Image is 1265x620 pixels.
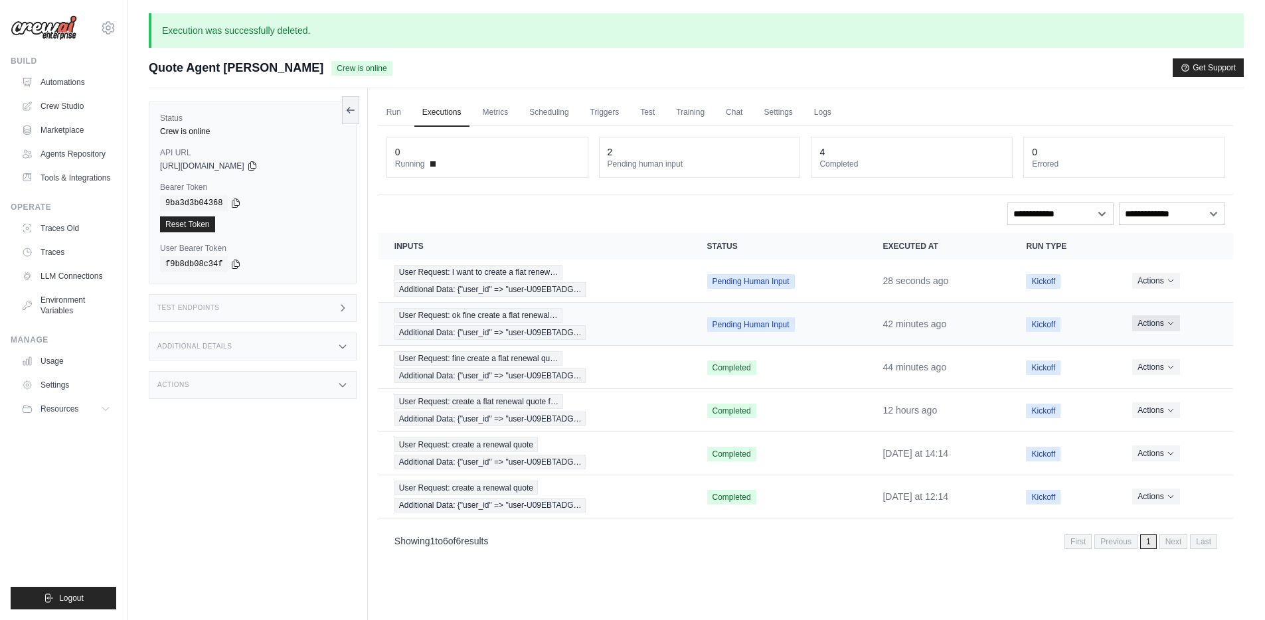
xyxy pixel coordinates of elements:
p: Showing to of results [394,534,489,548]
a: Triggers [582,99,628,127]
button: Actions for execution [1132,445,1179,461]
a: Tools & Integrations [16,167,116,189]
code: 9ba3d3b04368 [160,195,228,211]
div: 0 [1032,145,1037,159]
a: Logs [806,99,839,127]
h3: Additional Details [157,343,232,350]
a: Test [632,99,663,127]
a: View execution details for User Request [394,394,675,426]
div: 4 [819,145,825,159]
span: Kickoff [1026,490,1060,504]
span: Previous [1094,534,1138,549]
dt: Completed [819,159,1004,169]
dt: Errored [1032,159,1217,169]
a: Traces [16,242,116,263]
a: LLM Connections [16,266,116,287]
th: Run Type [1010,233,1116,260]
span: User Request: fine create a flat renewal qu… [394,351,562,366]
time: September 26, 2025 at 14:13 PDT [883,275,948,286]
span: 1 [430,536,436,546]
time: September 26, 2025 at 01:50 PDT [883,405,937,416]
div: Build [11,56,116,66]
a: View execution details for User Request [394,308,675,340]
a: View execution details for User Request [394,265,675,297]
th: Inputs [379,233,691,260]
label: Status [160,113,345,123]
a: Training [668,99,713,127]
a: Executions [414,99,469,127]
a: Reset Token [160,216,215,232]
span: User Request: create a renewal quote [394,481,538,495]
span: First [1064,534,1092,549]
span: User Request: create a renewal quote [394,437,538,452]
time: September 26, 2025 at 13:30 PDT [883,362,946,372]
a: Marketplace [16,119,116,141]
a: Scheduling [521,99,576,127]
button: Actions for execution [1132,489,1179,504]
a: Settings [16,374,116,396]
dt: Pending human input [608,159,792,169]
a: Agents Repository [16,143,116,165]
section: Crew executions table [379,233,1233,558]
th: Executed at [867,233,1010,260]
a: View execution details for User Request [394,351,675,383]
span: User Request: ok fine create a flat renewal… [394,308,562,323]
span: 1 [1140,534,1157,549]
label: API URL [160,147,345,158]
button: Logout [11,587,116,609]
span: Resources [41,404,78,414]
span: Kickoff [1026,447,1060,461]
span: Completed [707,360,756,375]
span: Kickoff [1026,404,1060,418]
span: Additional Data: {"user_id" => "user-U09EBTADG… [394,498,586,512]
h3: Actions [157,381,189,389]
div: 2 [608,145,613,159]
span: Completed [707,447,756,461]
span: 6 [443,536,448,546]
button: Actions for execution [1132,359,1179,375]
span: Kickoff [1026,317,1060,332]
span: Additional Data: {"user_id" => "user-U09EBTADG… [394,455,586,469]
div: Operate [11,202,116,212]
label: User Bearer Token [160,243,345,254]
div: Manage [11,335,116,345]
img: Logo [11,15,77,40]
a: Environment Variables [16,289,116,321]
span: Completed [707,490,756,504]
a: Metrics [475,99,517,127]
button: Get Support [1173,58,1244,77]
span: Additional Data: {"user_id" => "user-U09EBTADG… [394,368,586,383]
span: Next [1159,534,1188,549]
a: View execution details for User Request [394,437,675,469]
span: Pending Human Input [707,317,795,332]
nav: Pagination [379,524,1233,558]
a: Chat [718,99,750,127]
button: Actions for execution [1132,402,1179,418]
span: Completed [707,404,756,418]
a: Automations [16,72,116,93]
h3: Test Endpoints [157,304,220,312]
label: Bearer Token [160,182,345,193]
span: Logout [59,593,84,603]
button: Resources [16,398,116,420]
span: Additional Data: {"user_id" => "user-U09EBTADG… [394,412,586,426]
a: View execution details for User Request [394,481,675,512]
button: Actions for execution [1132,273,1179,289]
span: Kickoff [1026,360,1060,375]
span: User Request: create a flat renewal quote f… [394,394,563,409]
span: Quote Agent [PERSON_NAME] [149,58,323,77]
time: September 26, 2025 at 13:32 PDT [883,319,946,329]
th: Status [691,233,867,260]
a: Run [379,99,409,127]
time: September 25, 2025 at 12:14 PDT [883,491,948,502]
div: 0 [395,145,400,159]
nav: Pagination [1064,534,1217,549]
span: User Request: I want to create a flat renew… [394,265,562,279]
a: Usage [16,350,116,372]
span: Last [1190,534,1217,549]
time: September 25, 2025 at 14:14 PDT [883,448,948,459]
span: Additional Data: {"user_id" => "user-U09EBTADG… [394,282,586,297]
span: [URL][DOMAIN_NAME] [160,161,244,171]
a: Settings [756,99,800,127]
p: Execution was successfully deleted. [149,13,1244,48]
